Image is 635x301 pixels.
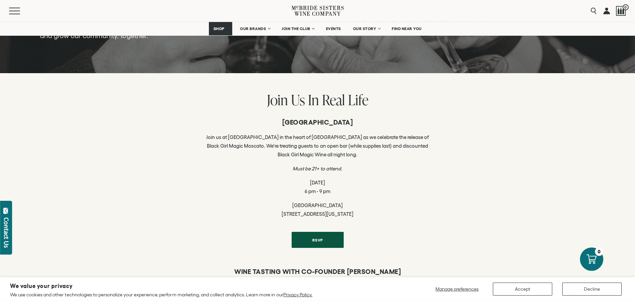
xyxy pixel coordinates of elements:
[348,90,368,110] span: Life
[595,248,603,256] div: 0
[10,283,312,289] h2: We value your privacy
[291,90,305,110] span: Us
[326,26,341,31] span: EVENTS
[292,232,344,248] a: RSVP
[322,90,345,110] span: Real
[322,22,345,35] a: EVENTS
[277,22,318,35] a: JOIN THE CLUB
[308,90,319,110] span: In
[283,292,312,297] a: Privacy Policy.
[392,26,422,31] span: FIND NEAR YOU
[240,26,266,31] span: OUR BRANDS
[267,90,288,110] span: Join
[282,26,310,31] span: JOIN THE CLUB
[236,22,274,35] a: OUR BRANDS
[353,26,376,31] span: OUR STORY
[203,133,433,159] p: Join us at [GEOGRAPHIC_DATA] in the heart of [GEOGRAPHIC_DATA] as we celebrate the release of Bla...
[431,283,483,296] button: Manage preferences
[213,26,225,31] span: SHOP
[387,22,426,35] a: FIND NEAR YOU
[493,283,552,296] button: Accept
[203,201,433,218] p: [GEOGRAPHIC_DATA] [STREET_ADDRESS][US_STATE]
[209,22,232,35] a: SHOP
[203,178,433,196] p: [DATE] 6 pm - 9 pm
[3,217,10,248] div: Contact Us
[10,292,312,298] p: We use cookies and other technologies to personalize your experience, perform marketing, and coll...
[203,268,433,276] h6: WINE TASTING WITH CO-FOUNDER [PERSON_NAME]
[349,22,384,35] a: OUR STORY
[435,286,479,292] span: Manage preferences
[301,234,335,247] span: RSVP
[623,4,629,10] span: 0
[9,8,33,14] button: Mobile Menu Trigger
[293,166,342,171] em: Must be 21+ to attend.
[562,283,622,296] button: Decline
[203,118,433,126] h6: [GEOGRAPHIC_DATA]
